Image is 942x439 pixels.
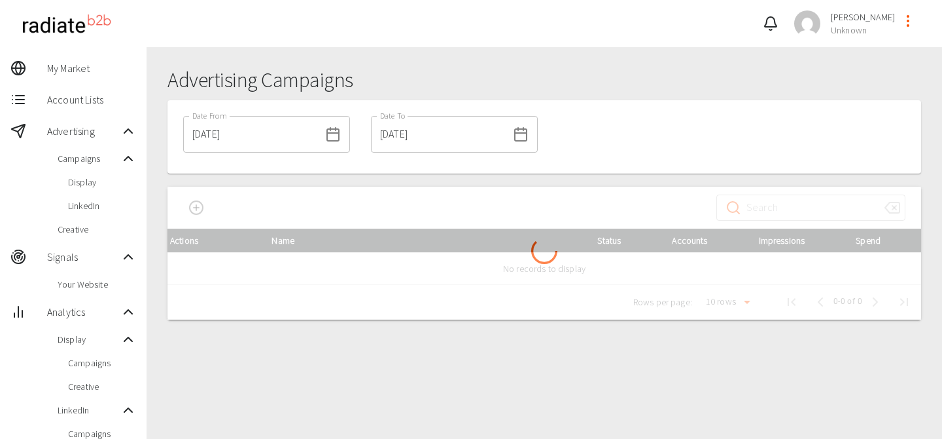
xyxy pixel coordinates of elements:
[167,68,921,92] h1: Advertising Campaigns
[58,278,136,291] span: Your Website
[47,123,120,139] span: Advertising
[831,10,895,24] span: [PERSON_NAME]
[16,9,117,39] img: radiateb2b_logo_black.png
[895,8,921,34] button: profile-menu
[47,249,120,265] span: Signals
[192,110,226,121] label: Date From
[831,24,895,37] span: Unknown
[68,199,136,212] span: LinkedIn
[47,92,136,107] span: Account Lists
[380,110,406,121] label: Date To
[47,304,120,320] span: Analytics
[371,116,508,153] input: dd/mm/yyyy
[68,380,136,393] span: Creative
[68,356,136,370] span: Campaigns
[794,10,820,37] img: a2ca95db2cb9c46c1606a9dd9918c8c6
[68,176,136,189] span: Display
[58,404,120,417] span: LinkedIn
[47,60,136,76] span: My Market
[58,152,120,165] span: Campaigns
[58,333,120,346] span: Display
[58,223,136,236] span: Creative
[183,116,320,153] input: dd/mm/yyyy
